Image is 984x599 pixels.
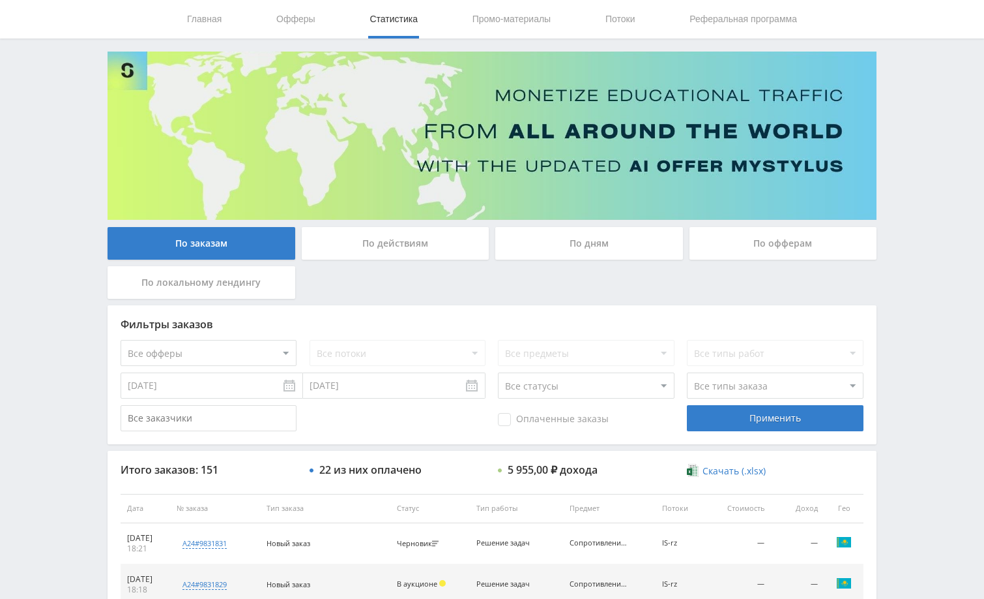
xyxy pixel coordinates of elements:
[687,464,698,477] img: xlsx
[563,494,656,523] th: Предмет
[702,466,766,476] span: Скачать (.xlsx)
[476,580,535,589] div: Решение задач
[127,544,164,554] div: 18:21
[182,579,227,590] div: a24#9831829
[267,579,310,589] span: Новый заказ
[836,534,852,550] img: kaz.png
[570,539,628,547] div: Сопротивление материалов
[182,538,227,549] div: a24#9831831
[662,539,700,547] div: IS-rz
[108,227,295,260] div: По заказам
[121,318,863,330] div: Фильтры заказов
[121,464,297,476] div: Итого заказов: 151
[498,413,609,426] span: Оплаченные заказы
[127,533,164,544] div: [DATE]
[508,464,598,476] div: 5 955,00 ₽ дохода
[439,580,446,587] span: Холд
[662,580,700,589] div: IS-rz
[570,580,628,589] div: Сопротивление материалов
[121,405,297,431] input: Все заказчики
[108,52,876,220] img: Banner
[771,523,824,564] td: —
[689,227,877,260] div: По офферам
[771,494,824,523] th: Доход
[127,585,164,595] div: 18:18
[706,523,772,564] td: —
[390,494,470,523] th: Статус
[397,579,437,589] span: В аукционе
[656,494,706,523] th: Потоки
[302,227,489,260] div: По действиям
[397,540,442,548] div: Черновик
[267,538,310,548] span: Новый заказ
[108,266,295,299] div: По локальному лендингу
[470,494,562,523] th: Тип работы
[121,494,170,523] th: Дата
[495,227,683,260] div: По дням
[127,574,164,585] div: [DATE]
[706,494,772,523] th: Стоимость
[836,576,852,591] img: kaz.png
[824,494,863,523] th: Гео
[687,405,863,431] div: Применить
[170,494,259,523] th: № заказа
[319,464,422,476] div: 22 из них оплачено
[687,465,765,478] a: Скачать (.xlsx)
[476,539,535,547] div: Решение задач
[260,494,390,523] th: Тип заказа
